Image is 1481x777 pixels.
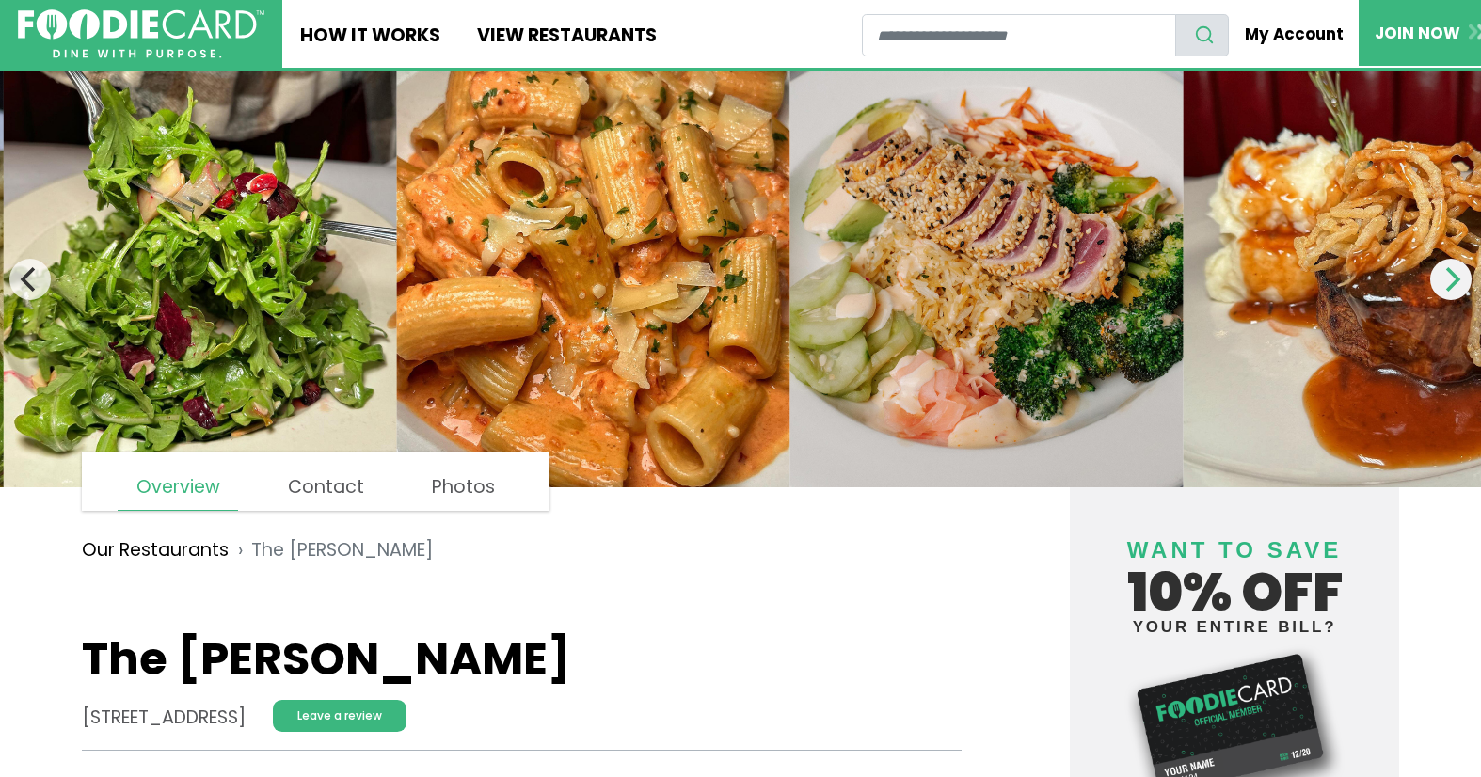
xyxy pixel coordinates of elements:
nav: page links [82,452,549,511]
li: The [PERSON_NAME] [229,537,433,564]
a: Leave a review [273,700,406,732]
h4: 10% off [1088,514,1381,635]
span: Want to save [1127,537,1342,563]
a: Photos [414,465,513,510]
small: your entire bill? [1088,619,1381,635]
address: [STREET_ADDRESS] [82,705,246,732]
input: restaurant search [862,14,1175,56]
a: Our Restaurants [82,537,229,564]
a: Contact [270,465,382,510]
a: Overview [118,465,237,511]
button: Previous [9,259,51,300]
img: FoodieCard; Eat, Drink, Save, Donate [18,9,264,59]
a: My Account [1229,13,1359,55]
h1: The [PERSON_NAME] [82,632,962,687]
button: search [1175,14,1230,56]
nav: breadcrumb [82,523,962,578]
button: Next [1430,259,1472,300]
